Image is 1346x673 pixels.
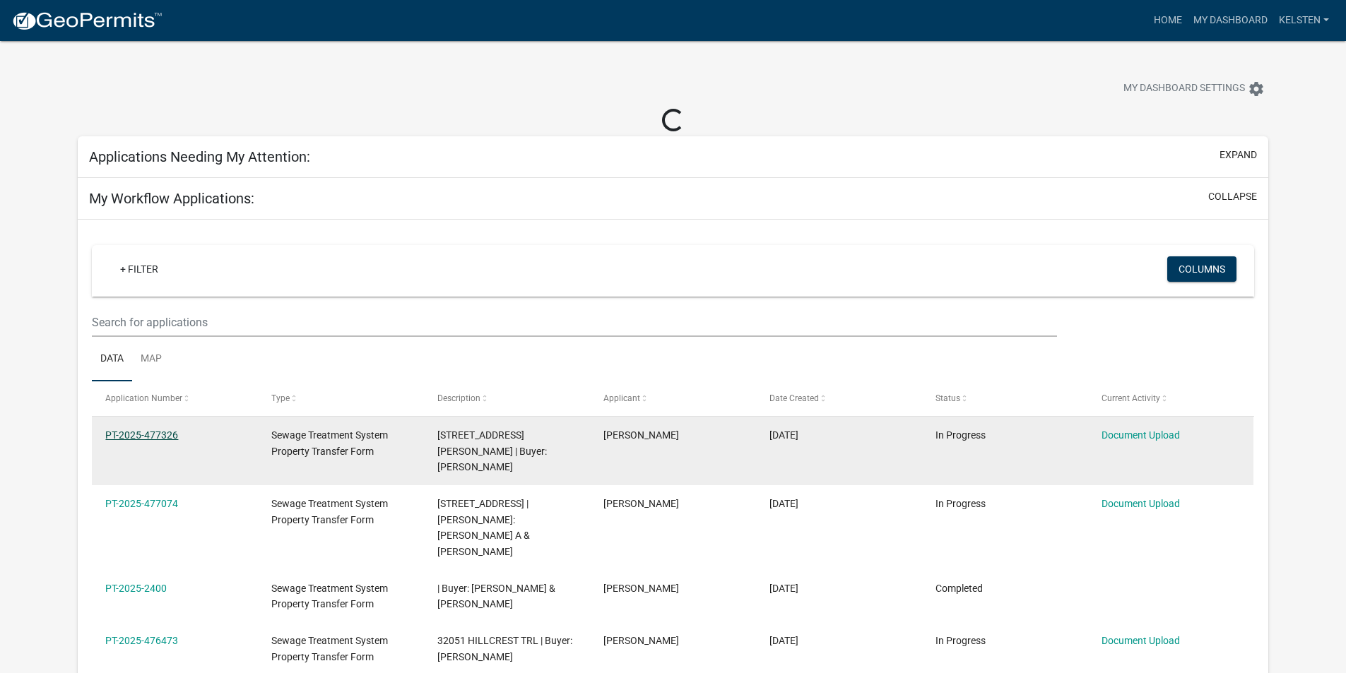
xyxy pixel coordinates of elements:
[271,429,388,457] span: Sewage Treatment System Property Transfer Form
[935,583,983,594] span: Completed
[603,429,679,441] span: Kelsey Stender
[437,393,480,403] span: Description
[92,337,132,382] a: Data
[769,583,798,594] span: 09/11/2025
[769,498,798,509] span: 09/11/2025
[603,583,679,594] span: Kelsey Stender
[105,393,182,403] span: Application Number
[437,635,572,662] span: 32051 HILLCREST TRL | Buyer: Joseph Hillstrom
[603,393,640,403] span: Applicant
[1112,75,1276,102] button: My Dashboard Settingssettings
[769,393,819,403] span: Date Created
[1102,498,1180,509] a: Document Upload
[89,148,310,165] h5: Applications Needing My Attention:
[271,393,290,403] span: Type
[1102,393,1160,403] span: Current Activity
[132,337,170,382] a: Map
[271,635,388,662] span: Sewage Treatment System Property Transfer Form
[935,498,986,509] span: In Progress
[105,583,167,594] a: PT-2025-2400
[271,498,388,525] span: Sewage Treatment System Property Transfer Form
[1102,635,1180,646] a: Document Upload
[1208,189,1257,204] button: collapse
[437,583,555,610] span: | Buyer: Chris & Lindsay Schroeder
[105,498,178,509] a: PT-2025-477074
[92,308,1056,337] input: Search for applications
[437,429,547,473] span: 727 PECK ST | Buyer: Kenneth Rushing
[1188,7,1273,34] a: My Dashboard
[603,635,679,646] span: Kelsey Stender
[935,635,986,646] span: In Progress
[935,393,960,403] span: Status
[921,381,1087,415] datatable-header-cell: Status
[105,635,178,646] a: PT-2025-476473
[105,429,178,441] a: PT-2025-477326
[1087,381,1253,415] datatable-header-cell: Current Activity
[935,429,986,441] span: In Progress
[258,381,424,415] datatable-header-cell: Type
[1148,7,1188,34] a: Home
[1273,7,1335,34] a: Kelsten
[89,190,254,207] h5: My Workflow Applications:
[769,429,798,441] span: 09/11/2025
[1167,256,1236,282] button: Columns
[1248,81,1265,97] i: settings
[92,381,258,415] datatable-header-cell: Application Number
[1220,148,1257,162] button: expand
[603,498,679,509] span: Kelsey Stender
[1102,429,1180,441] a: Document Upload
[437,498,530,557] span: 38493 NORTH SHORE DR | Buyer: Thomas A & Melissa J Heilman
[769,635,798,646] span: 09/10/2025
[756,381,922,415] datatable-header-cell: Date Created
[590,381,756,415] datatable-header-cell: Applicant
[109,256,170,282] a: + Filter
[271,583,388,610] span: Sewage Treatment System Property Transfer Form
[424,381,590,415] datatable-header-cell: Description
[1123,81,1245,97] span: My Dashboard Settings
